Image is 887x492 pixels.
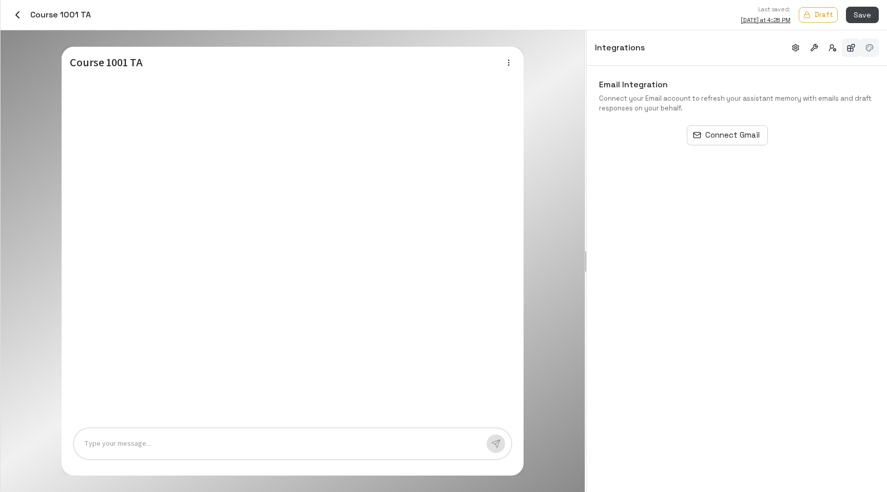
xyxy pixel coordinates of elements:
[805,39,823,57] button: Tools
[842,39,860,57] button: Integrations
[599,78,875,91] h6: Email Integration
[70,55,404,70] h5: Course 1001 TA
[786,39,805,57] button: Basic info
[823,39,842,57] button: Access
[687,125,768,145] button: Connect Gmail
[595,41,645,54] h6: Integrations
[860,39,879,57] button: Branding
[599,94,875,113] p: Connect your Email account to refresh your assistant memory with emails and draft responses on yo...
